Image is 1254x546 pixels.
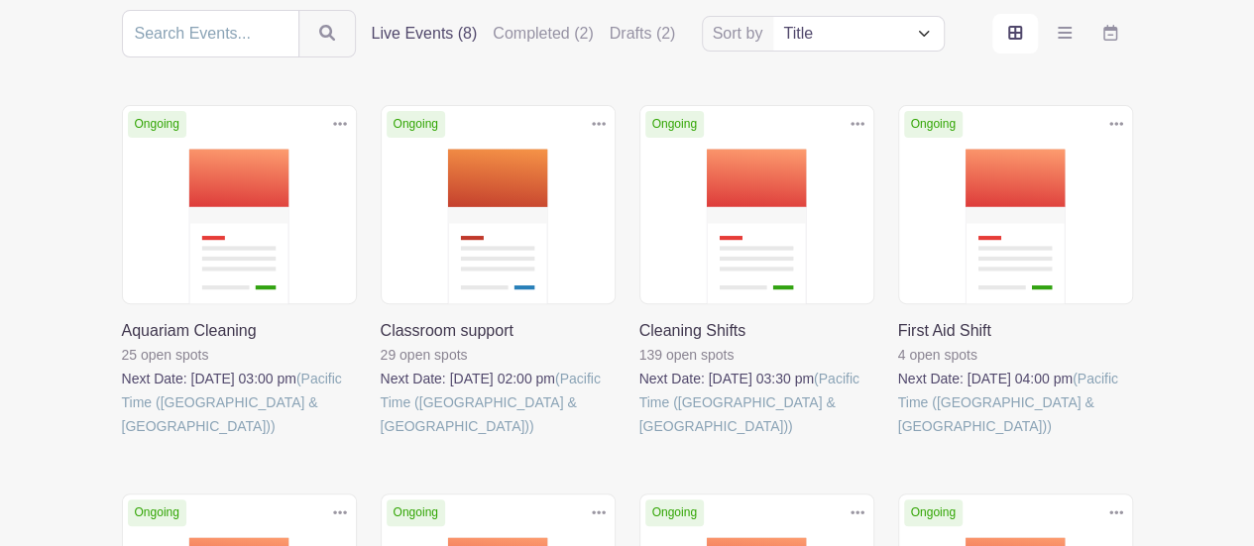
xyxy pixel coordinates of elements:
label: Completed (2) [493,22,593,46]
div: filters [372,22,676,46]
div: order and view [992,14,1133,54]
label: Sort by [713,22,769,46]
label: Live Events (8) [372,22,478,46]
label: Drafts (2) [610,22,676,46]
input: Search Events... [122,10,299,57]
